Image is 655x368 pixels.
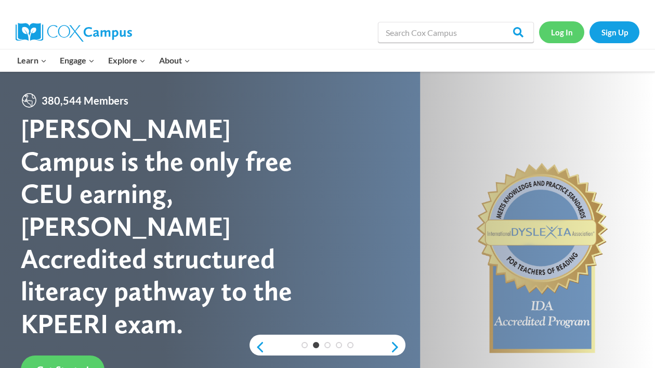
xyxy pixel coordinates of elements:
a: 4 [336,342,342,348]
div: [PERSON_NAME] Campus is the only free CEU earning, [PERSON_NAME] Accredited structured literacy p... [21,112,327,340]
a: Log In [539,21,584,43]
img: Cox Campus [16,23,132,42]
input: Search Cox Campus [378,22,534,43]
a: 3 [324,342,331,348]
nav: Primary Navigation [10,49,197,71]
div: content slider buttons [250,337,405,358]
button: Child menu of About [152,49,197,71]
a: Sign Up [589,21,639,43]
span: 380,544 Members [37,92,133,109]
a: next [390,341,405,353]
a: 1 [302,342,308,348]
nav: Secondary Navigation [539,21,639,43]
button: Child menu of Learn [10,49,54,71]
a: previous [250,341,265,353]
a: 5 [347,342,353,348]
button: Child menu of Engage [54,49,102,71]
button: Child menu of Explore [101,49,152,71]
a: 2 [313,342,319,348]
